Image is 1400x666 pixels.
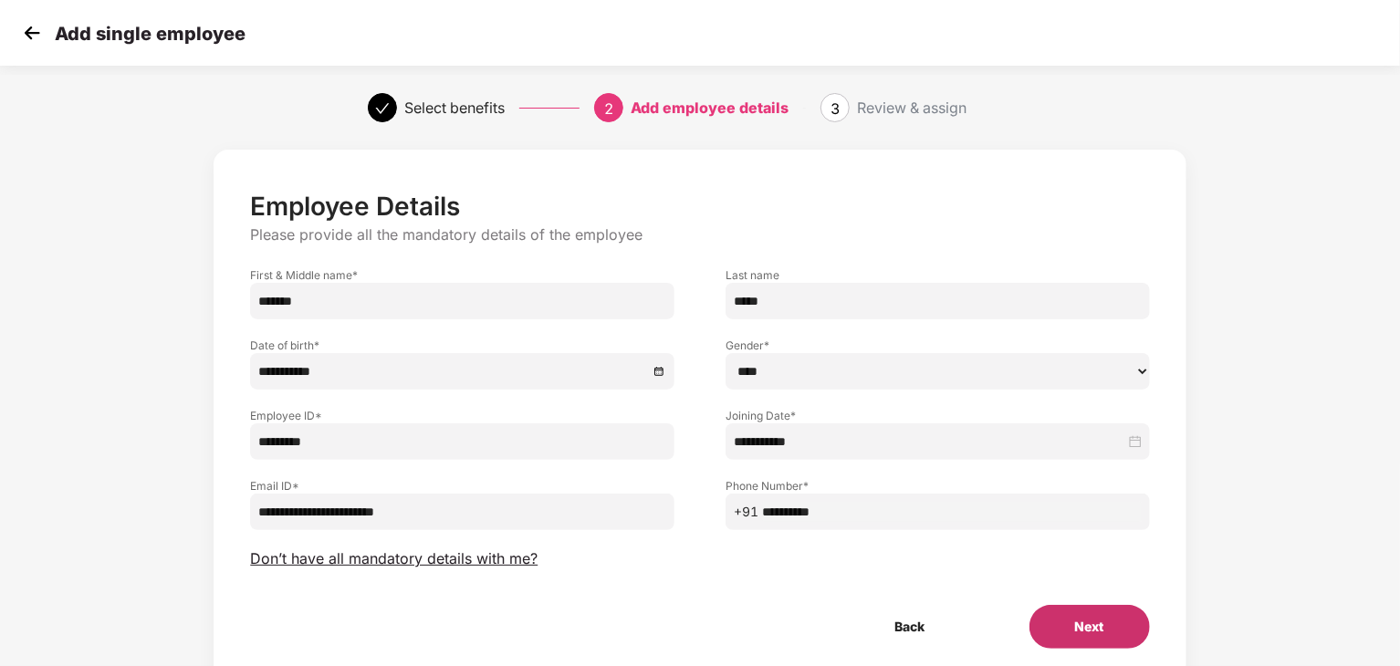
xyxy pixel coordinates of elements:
[250,191,1149,222] p: Employee Details
[250,478,674,494] label: Email ID
[404,93,505,122] div: Select benefits
[604,99,613,118] span: 2
[250,408,674,423] label: Employee ID
[375,101,390,116] span: check
[831,99,840,118] span: 3
[250,225,1149,245] p: Please provide all the mandatory details of the employee
[734,502,758,522] span: +91
[631,93,789,122] div: Add employee details
[726,478,1150,494] label: Phone Number
[850,605,971,649] button: Back
[726,267,1150,283] label: Last name
[250,338,674,353] label: Date of birth
[250,267,674,283] label: First & Middle name
[726,408,1150,423] label: Joining Date
[1029,605,1150,649] button: Next
[857,93,966,122] div: Review & assign
[250,549,538,568] span: Don’t have all mandatory details with me?
[726,338,1150,353] label: Gender
[55,23,246,45] p: Add single employee
[18,19,46,47] img: svg+xml;base64,PHN2ZyB4bWxucz0iaHR0cDovL3d3dy53My5vcmcvMjAwMC9zdmciIHdpZHRoPSIzMCIgaGVpZ2h0PSIzMC...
